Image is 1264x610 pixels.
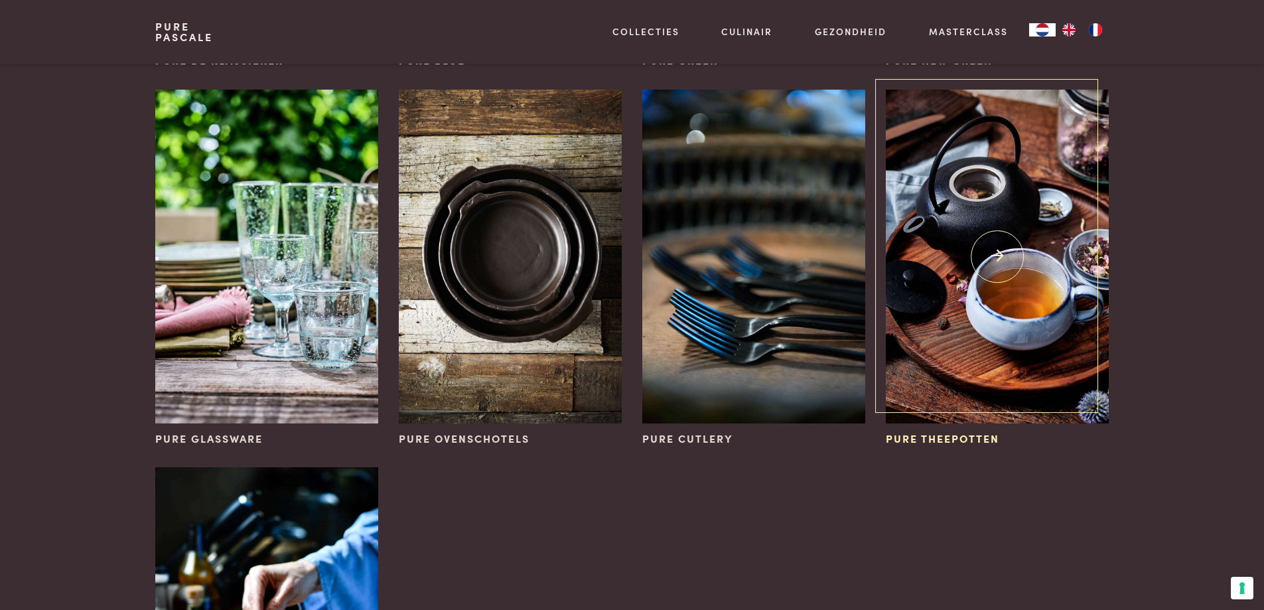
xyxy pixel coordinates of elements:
button: Uw voorkeuren voor toestemming voor trackingtechnologieën [1231,577,1253,599]
aside: Language selected: Nederlands [1029,23,1109,37]
span: Pure ovenschotels [399,431,529,447]
div: Language [1029,23,1056,37]
a: Pure Cutlery Pure Cutlery [642,90,865,446]
a: PurePascale [155,21,213,42]
a: Culinair [721,25,772,38]
a: Masterclass [929,25,1008,38]
span: Pure Cutlery [642,431,733,447]
span: Pure theepotten [886,431,999,447]
a: FR [1082,23,1109,37]
a: EN [1056,23,1082,37]
img: Pure theepotten [886,90,1108,423]
a: Collecties [612,25,679,38]
a: Pure ovenschotels Pure ovenschotels [399,90,621,446]
a: NL [1029,23,1056,37]
a: Pure theepotten Pure theepotten [886,90,1108,446]
a: Pure Glassware Pure Glassware [155,90,378,446]
img: Pure Cutlery [642,90,865,423]
img: Pure ovenschotels [399,90,621,423]
ul: Language list [1056,23,1109,37]
img: Pure Glassware [155,90,378,423]
span: Pure Glassware [155,431,263,447]
a: Gezondheid [815,25,886,38]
